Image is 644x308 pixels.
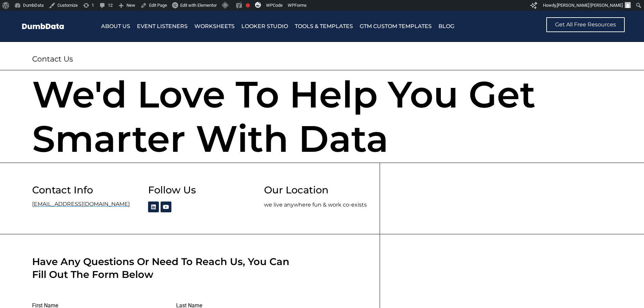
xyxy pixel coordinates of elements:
a: [EMAIL_ADDRESS][DOMAIN_NAME] [32,202,148,207]
span: [PERSON_NAME] [PERSON_NAME] [557,3,623,8]
a: Tools & Templates [295,22,353,31]
span: [EMAIL_ADDRESS][DOMAIN_NAME] [32,202,130,207]
a: About Us [101,22,130,31]
h3: Follow Us [148,185,264,195]
img: svg+xml;base64,PHN2ZyB4bWxucz0iaHR0cDovL3d3dy53My5vcmcvMjAwMC9zdmciIHZpZXdCb3g9IjAgMCAzMiAzMiI+PG... [255,2,261,8]
a: Event Listeners [137,22,188,31]
a: Looker Studio [241,22,288,31]
a: GTM Custom Templates [360,22,432,31]
span: Get All Free Resources [555,22,616,27]
h1: We'd Love To help you get smarter with data [32,72,612,161]
h4: Contact Us [32,55,612,64]
h3: Our Location [264,185,380,195]
span: we live anywhere fun & work co-exists [264,202,367,208]
a: Worksheets [194,22,235,31]
a: Blog [438,22,454,31]
div: Focus keyphrase not set [246,3,250,7]
h3: Have any questions or need to reach us, you can fill out the form below [32,255,293,281]
span: Edit with Elementor [180,3,217,8]
h3: Contact info [32,185,148,195]
a: Get All Free Resources [546,17,625,32]
nav: Menu [101,22,502,31]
